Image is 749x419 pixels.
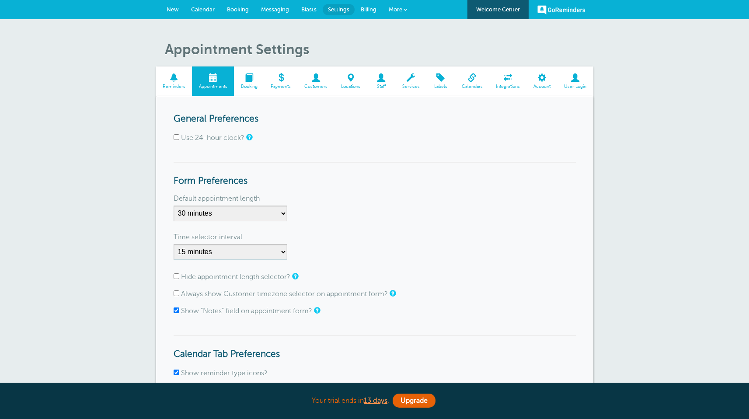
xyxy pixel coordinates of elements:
[181,307,312,315] label: Show "Notes" field on appointment form?
[562,84,589,89] span: User Login
[174,335,576,360] h3: Calendar Tab Preferences
[361,6,376,13] span: Billing
[395,66,426,96] a: Services
[181,290,388,298] label: Always show Customer timezone selector on appointment form?
[191,6,215,13] span: Calendar
[165,41,593,58] h1: Appointment Settings
[323,4,355,15] a: Settings
[489,66,527,96] a: Integrations
[261,6,289,13] span: Messaging
[494,84,523,89] span: Integrations
[156,66,192,96] a: Reminders
[301,6,317,13] span: Blasts
[181,273,290,281] label: Hide appointment length selector?
[302,84,330,89] span: Customers
[196,84,230,89] span: Appointments
[334,66,367,96] a: Locations
[389,6,402,13] span: More
[364,397,387,405] a: 13 days
[174,230,242,244] label: Time selector interval
[426,66,455,96] a: Labels
[264,66,298,96] a: Payments
[174,162,576,187] h3: Form Preferences
[246,134,251,140] a: Changes the appointment form time selector and the Calendar tab to a 24-hour clock. Your customer...
[371,84,391,89] span: Staff
[531,84,553,89] span: Account
[298,66,334,96] a: Customers
[292,273,297,279] a: If appointment length is not relevant to you, check this box to hide the length selector on the a...
[390,290,395,296] a: The customer timezone allows you to set a different local timezone for a customer, so their remin...
[455,66,489,96] a: Calendars
[234,66,264,96] a: Booking
[339,84,363,89] span: Locations
[160,84,188,89] span: Reminders
[393,394,435,408] a: Upgrade
[156,391,593,410] div: Your trial ends in .
[268,84,293,89] span: Payments
[459,84,485,89] span: Calendars
[174,192,260,206] label: Default appointment length
[238,84,260,89] span: Booking
[167,6,179,13] span: New
[181,134,244,142] label: Use 24-hour clock?
[527,66,557,96] a: Account
[400,84,422,89] span: Services
[557,66,593,96] a: User Login
[181,369,268,377] label: Show reminder type icons?
[174,114,576,125] h3: General Preferences
[431,84,450,89] span: Labels
[227,6,249,13] span: Booking
[328,6,349,13] span: Settings
[367,66,395,96] a: Staff
[314,307,319,313] a: Notes are for internal use only, and are not visible to your clients.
